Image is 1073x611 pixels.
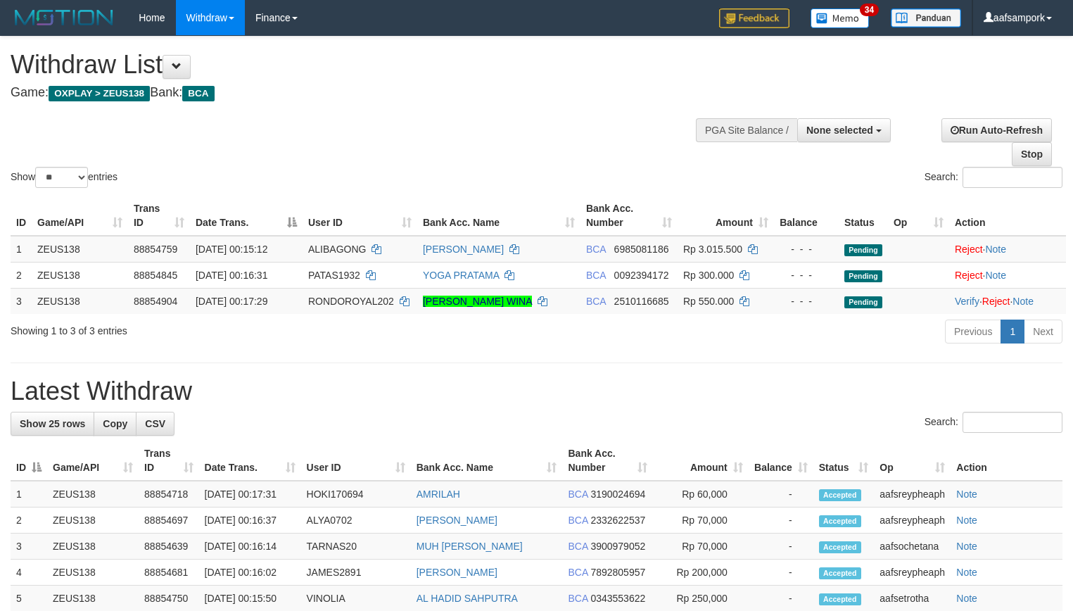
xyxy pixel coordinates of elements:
[985,244,1006,255] a: Note
[11,412,94,436] a: Show 25 rows
[11,86,701,100] h4: Game: Bank:
[982,296,1010,307] a: Reject
[806,125,873,136] span: None selected
[874,481,951,508] td: aafsreypheaph
[839,196,888,236] th: Status
[11,196,32,236] th: ID
[11,441,47,481] th: ID: activate to sort column descending
[683,270,734,281] span: Rp 300.000
[11,236,32,263] td: 1
[11,262,32,288] td: 2
[580,196,678,236] th: Bank Acc. Number: activate to sort column ascending
[11,481,47,508] td: 1
[49,86,150,101] span: OXPLAY > ZEUS138
[11,7,118,28] img: MOTION_logo.png
[196,296,267,307] span: [DATE] 00:17:29
[844,296,882,308] span: Pending
[199,441,301,481] th: Date Trans.: activate to sort column ascending
[139,534,198,560] td: 88854639
[47,441,139,481] th: Game/API: activate to sort column ascending
[35,167,88,188] select: Showentries
[128,196,190,236] th: Trans ID: activate to sort column ascending
[11,560,47,586] td: 4
[749,481,813,508] td: -
[614,270,669,281] span: Copy 0092394172 to clipboard
[417,489,460,500] a: AMRILAH
[590,593,645,604] span: Copy 0343553622 to clipboard
[301,508,411,534] td: ALYA0702
[11,318,436,338] div: Showing 1 to 3 of 3 entries
[955,244,983,255] a: Reject
[813,441,875,481] th: Status: activate to sort column ascending
[134,296,177,307] span: 88854904
[301,441,411,481] th: User ID: activate to sort column ascending
[774,196,839,236] th: Balance
[32,236,128,263] td: ZEUS138
[308,296,394,307] span: RONDOROYAL202
[562,441,652,481] th: Bank Acc. Number: activate to sort column ascending
[780,268,833,282] div: - - -
[32,262,128,288] td: ZEUS138
[683,296,734,307] span: Rp 550.000
[1001,320,1024,344] a: 1
[749,441,813,481] th: Balance: activate to sort column ascending
[719,8,789,28] img: Feedback.jpg
[678,196,774,236] th: Amount: activate to sort column ascending
[11,508,47,534] td: 2
[417,567,497,578] a: [PERSON_NAME]
[819,515,861,527] span: Accepted
[301,481,411,508] td: HOKI170694
[423,296,532,307] a: [PERSON_NAME] WINA
[196,270,267,281] span: [DATE] 00:16:31
[308,270,360,281] span: PATAS1932
[139,508,198,534] td: 88854697
[139,560,198,586] td: 88854681
[949,262,1066,288] td: ·
[696,118,797,142] div: PGA Site Balance /
[11,51,701,79] h1: Withdraw List
[568,515,588,526] span: BCA
[891,8,961,27] img: panduan.png
[423,270,499,281] a: YOGA PRATAMA
[199,534,301,560] td: [DATE] 00:16:14
[949,236,1066,263] td: ·
[653,560,749,586] td: Rp 200,000
[819,541,861,553] span: Accepted
[888,196,949,236] th: Op: activate to sort column ascending
[103,418,127,429] span: Copy
[190,196,303,236] th: Date Trans.: activate to sort column descending
[586,244,606,255] span: BCA
[199,508,301,534] td: [DATE] 00:16:37
[614,296,669,307] span: Copy 2510116685 to clipboard
[11,534,47,560] td: 3
[844,244,882,256] span: Pending
[47,508,139,534] td: ZEUS138
[47,534,139,560] td: ZEUS138
[614,244,669,255] span: Copy 6985081186 to clipboard
[182,86,214,101] span: BCA
[568,489,588,500] span: BCA
[196,244,267,255] span: [DATE] 00:15:12
[951,441,1062,481] th: Action
[11,167,118,188] label: Show entries
[780,294,833,308] div: - - -
[956,541,977,552] a: Note
[301,534,411,560] td: TARNAS20
[683,244,742,255] span: Rp 3.015.500
[568,593,588,604] span: BCA
[749,508,813,534] td: -
[199,560,301,586] td: [DATE] 00:16:02
[874,560,951,586] td: aafsreypheaph
[874,534,951,560] td: aafsochetana
[32,196,128,236] th: Game/API: activate to sort column ascending
[811,8,870,28] img: Button%20Memo.svg
[925,412,1062,433] label: Search:
[797,118,891,142] button: None selected
[417,196,580,236] th: Bank Acc. Name: activate to sort column ascending
[941,118,1052,142] a: Run Auto-Refresh
[423,244,504,255] a: [PERSON_NAME]
[955,270,983,281] a: Reject
[303,196,417,236] th: User ID: activate to sort column ascending
[47,481,139,508] td: ZEUS138
[956,489,977,500] a: Note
